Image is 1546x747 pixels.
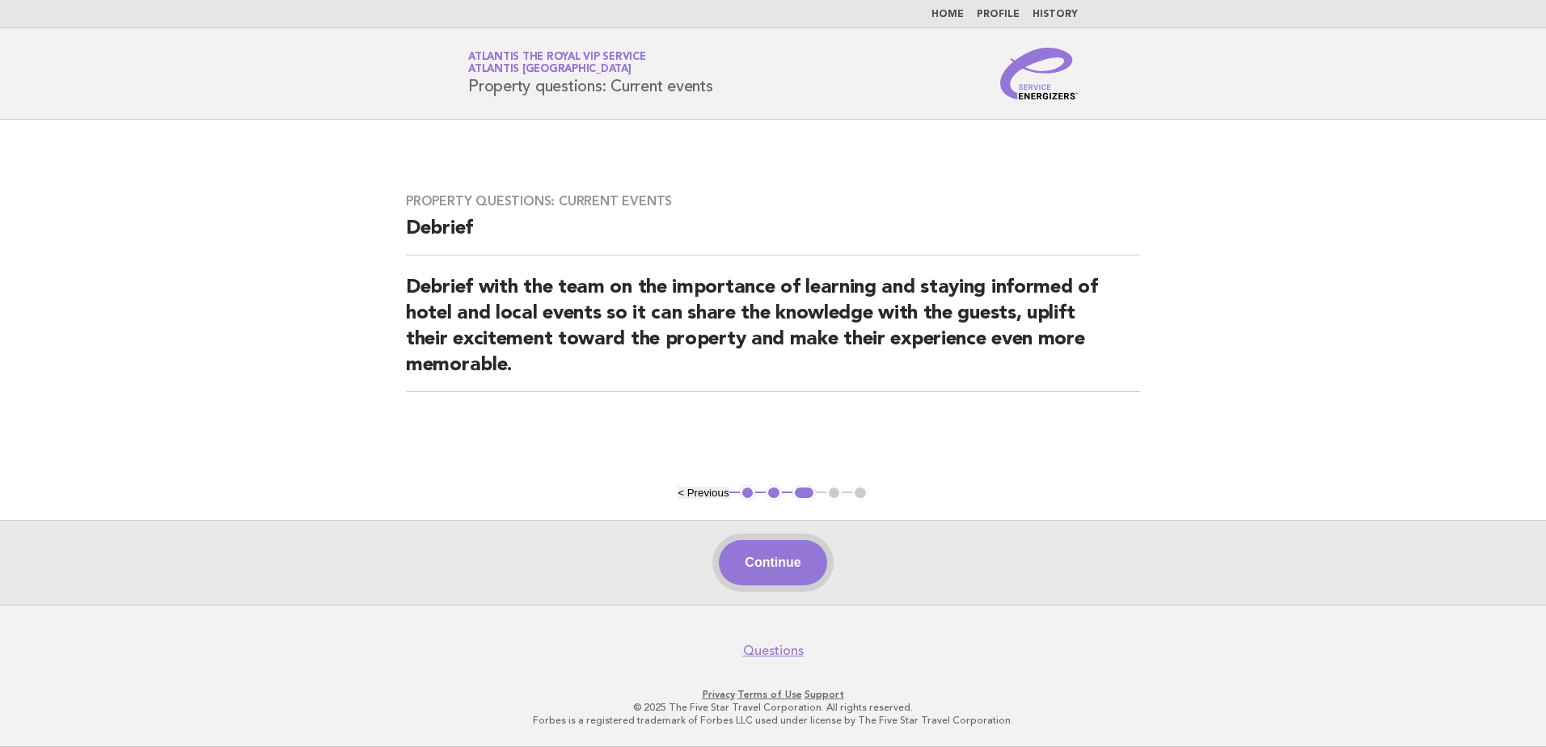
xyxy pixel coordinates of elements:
button: 1 [740,485,756,501]
h2: Debrief [406,216,1140,255]
p: © 2025 The Five Star Travel Corporation. All rights reserved. [278,701,1268,714]
button: 3 [792,485,816,501]
h3: Property questions: Current events [406,193,1140,209]
img: Service Energizers [1000,48,1078,99]
button: Continue [719,540,826,585]
span: Atlantis [GEOGRAPHIC_DATA] [468,65,631,75]
a: Atlantis the Royal VIP ServiceAtlantis [GEOGRAPHIC_DATA] [468,52,646,74]
a: History [1033,10,1078,19]
a: Privacy [703,689,735,700]
button: < Previous [678,487,729,499]
p: · · [278,688,1268,701]
a: Profile [977,10,1020,19]
a: Terms of Use [737,689,802,700]
a: Questions [743,643,804,659]
h1: Property questions: Current events [468,53,713,95]
p: Forbes is a registered trademark of Forbes LLC used under license by The Five Star Travel Corpora... [278,714,1268,727]
h2: Debrief with the team on the importance of learning and staying informed of hotel and local event... [406,275,1140,392]
button: 2 [766,485,782,501]
a: Support [805,689,844,700]
a: Home [931,10,964,19]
